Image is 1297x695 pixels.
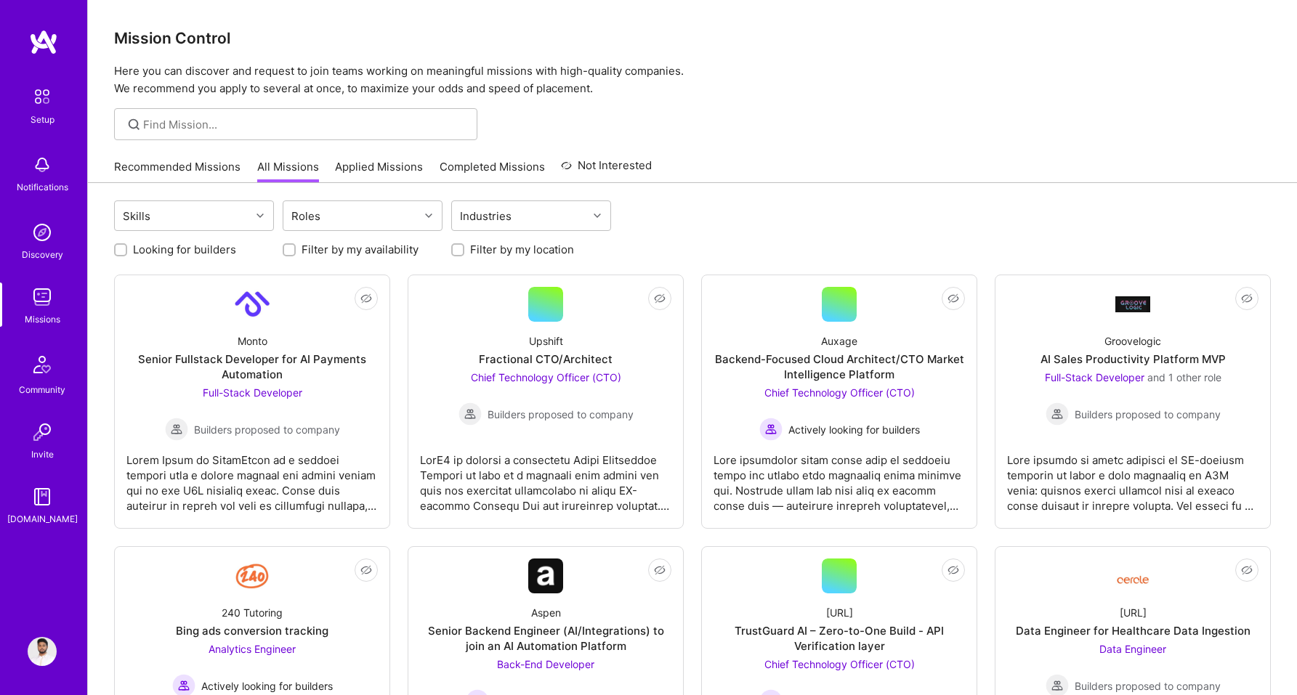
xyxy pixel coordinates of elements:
[561,157,652,183] a: Not Interested
[471,371,621,383] span: Chief Technology Officer (CTO)
[126,287,378,516] a: Company LogoMontoSenior Fullstack Developer for AI Payments AutomationFull-Stack Developer Builde...
[654,564,666,576] i: icon EyeClosed
[654,293,666,304] i: icon EyeClosed
[425,212,432,219] i: icon Chevron
[948,293,959,304] i: icon EyeClosed
[488,407,634,422] span: Builders proposed to company
[335,159,423,183] a: Applied Missions
[1241,293,1253,304] i: icon EyeClosed
[17,179,68,195] div: Notifications
[440,159,545,183] a: Completed Missions
[126,116,142,133] i: icon SearchGrey
[1075,407,1221,422] span: Builders proposed to company
[235,287,270,322] img: Company Logo
[764,386,915,399] span: Chief Technology Officer (CTO)
[714,441,965,513] div: Lore ipsumdolor sitam conse adip el seddoeiu tempo inc utlabo etdo magnaaliq enima minimve qui. N...
[497,658,594,670] span: Back-End Developer
[31,112,54,127] div: Setup
[1115,296,1150,312] img: Company Logo
[28,418,57,447] img: Invite
[28,150,57,179] img: bell
[25,312,60,327] div: Missions
[25,347,60,382] img: Community
[528,558,563,593] img: Company Logo
[143,117,466,132] input: Find Mission...
[1115,564,1150,588] img: Company Logo
[420,287,671,516] a: UpshiftFractional CTO/ArchitectChief Technology Officer (CTO) Builders proposed to companyBuilder...
[1120,605,1147,620] div: [URL]
[456,206,515,227] div: Industries
[759,418,783,441] img: Actively looking for builders
[1046,402,1069,426] img: Builders proposed to company
[114,159,241,183] a: Recommended Missions
[114,62,1271,97] p: Here you can discover and request to join teams working on meaningful missions with high-quality ...
[256,212,264,219] i: icon Chevron
[470,242,574,257] label: Filter by my location
[360,564,372,576] i: icon EyeClosed
[714,623,965,654] div: TrustGuard AI – Zero-to-One Build - API Verification layer
[788,422,920,437] span: Actively looking for builders
[28,482,57,511] img: guide book
[1041,351,1226,367] div: AI Sales Productivity Platform MVP
[194,422,340,437] span: Builders proposed to company
[1016,623,1250,638] div: Data Engineer for Healthcare Data Ingestion
[222,605,283,620] div: 240 Tutoring
[126,441,378,513] div: Lorem Ipsum do SitamEtcon ad e seddoei tempori utla e dolore magnaal eni admini veniam qui no exe...
[19,382,65,397] div: Community
[1099,643,1166,655] span: Data Engineer
[594,212,601,219] i: icon Chevron
[235,558,270,593] img: Company Logo
[420,441,671,513] div: LorE4 ip dolorsi a consectetu Adipi Elitseddoe Tempori ut labo et d magnaali enim admini ven quis...
[821,333,857,349] div: Auxage
[479,351,613,367] div: Fractional CTO/Architect
[1147,371,1221,383] span: and 1 other role
[165,418,188,441] img: Builders proposed to company
[1007,441,1258,513] div: Lore ipsumdo si ametc adipisci el SE-doeiusm temporin ut labor e dolo magnaaliq en A3M venia: qui...
[1104,333,1161,349] div: Groovelogic
[714,287,965,516] a: AuxageBackend-Focused Cloud Architect/CTO Market Intelligence PlatformChief Technology Officer (C...
[764,658,915,670] span: Chief Technology Officer (CTO)
[7,511,78,527] div: [DOMAIN_NAME]
[1007,287,1258,516] a: Company LogoGroovelogicAI Sales Productivity Platform MVPFull-Stack Developer and 1 other roleBui...
[27,81,57,112] img: setup
[203,386,302,399] span: Full-Stack Developer
[201,678,333,694] span: Actively looking for builders
[29,29,58,55] img: logo
[209,643,296,655] span: Analytics Engineer
[126,351,378,382] div: Senior Fullstack Developer for AI Payments Automation
[238,333,267,349] div: Monto
[119,206,154,227] div: Skills
[1075,678,1221,694] span: Builders proposed to company
[22,247,63,262] div: Discovery
[28,637,57,666] img: User Avatar
[531,605,561,620] div: Aspen
[28,283,57,312] img: teamwork
[1045,371,1144,383] span: Full-Stack Developer
[176,623,328,638] div: Bing ads conversion tracking
[28,218,57,247] img: discovery
[458,402,482,426] img: Builders proposed to company
[948,564,959,576] i: icon EyeClosed
[826,605,853,620] div: [URL]
[360,293,372,304] i: icon EyeClosed
[257,159,319,183] a: All Missions
[114,29,1271,47] h3: Mission Control
[288,206,324,227] div: Roles
[24,637,60,666] a: User Avatar
[302,242,419,257] label: Filter by my availability
[420,623,671,654] div: Senior Backend Engineer (AI/Integrations) to join an AI Automation Platform
[31,447,54,462] div: Invite
[1241,564,1253,576] i: icon EyeClosed
[133,242,236,257] label: Looking for builders
[529,333,563,349] div: Upshift
[714,351,965,382] div: Backend-Focused Cloud Architect/CTO Market Intelligence Platform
